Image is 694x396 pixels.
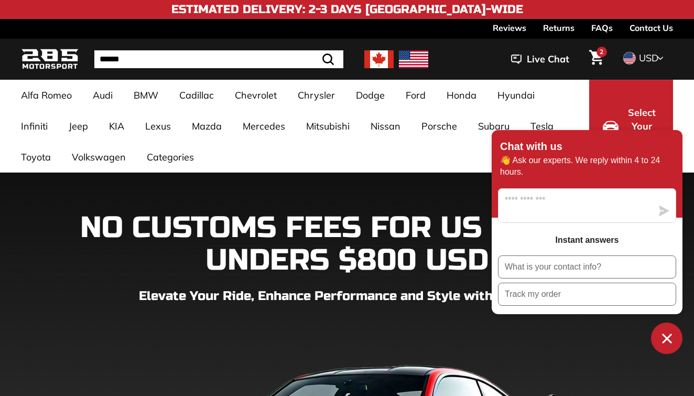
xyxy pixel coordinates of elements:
button: Live Chat [497,46,583,72]
span: 2 [600,48,603,56]
a: Categories [136,142,204,173]
a: Jeep [58,111,99,142]
inbox-online-store-chat: Shopify online store chat [489,130,686,354]
a: Hyundai [487,80,545,111]
a: Chrysler [287,80,345,111]
a: Contact Us [630,19,673,37]
a: FAQs [591,19,613,37]
img: Logo_285_Motorsport_areodynamics_components [21,47,79,72]
a: Alfa Romeo [10,80,82,111]
span: Live Chat [527,52,569,66]
a: Honda [436,80,487,111]
a: Mercedes [232,111,296,142]
h1: NO CUSTOMS FEES FOR US ORDERS UNDERS $800 USD [21,212,673,276]
a: Porsche [411,111,468,142]
a: Mazda [181,111,232,142]
a: KIA [99,111,135,142]
a: Chevrolet [224,80,287,111]
a: Toyota [10,142,61,173]
a: Nissan [360,111,411,142]
a: Lexus [135,111,181,142]
input: Search [94,50,343,68]
span: Select Your Vehicle [624,106,659,146]
a: Subaru [468,111,520,142]
a: Cart [583,41,610,77]
p: Elevate Your Ride, Enhance Performance and Style with Aero Kits [21,287,673,306]
a: Infiniti [10,111,58,142]
a: Audi [82,80,123,111]
button: Select Your Vehicle [589,80,673,173]
a: BMW [123,80,169,111]
a: Ford [395,80,436,111]
a: Volkswagen [61,142,136,173]
span: USD [639,52,658,64]
h4: Estimated Delivery: 2-3 Days [GEOGRAPHIC_DATA]-Wide [171,3,523,16]
a: Dodge [345,80,395,111]
a: Cadillac [169,80,224,111]
a: Returns [543,19,574,37]
a: Mitsubishi [296,111,360,142]
a: Reviews [493,19,526,37]
a: Tesla [520,111,564,142]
